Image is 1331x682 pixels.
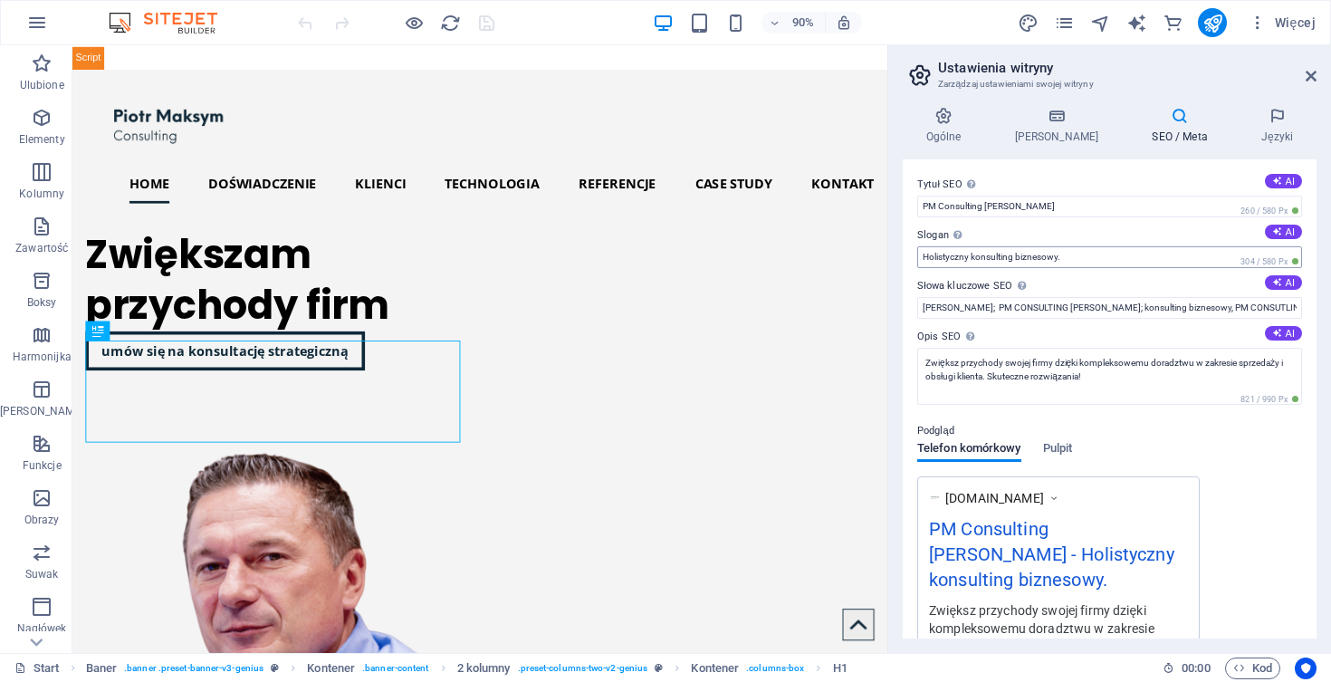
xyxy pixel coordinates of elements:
[917,174,1302,196] label: Tytuł SEO
[1238,107,1317,145] h4: Języki
[19,187,64,201] p: Kolumny
[1198,8,1227,37] button: publish
[15,241,68,255] p: Zawartość
[746,658,804,679] span: . columns-box
[1163,13,1183,34] i: Sklep
[917,225,1302,246] label: Slogan
[1237,393,1302,406] span: 821 / 990 Px
[761,12,826,34] button: 90%
[1089,12,1111,34] button: navigator
[1053,12,1075,34] button: pages
[1129,107,1239,145] h4: SEO / Meta
[27,295,57,310] p: Boksy
[1126,13,1147,34] i: AI Writer
[271,663,279,673] i: Ten element jest konfigurowalnym ustawieniem wstępnym
[789,12,818,34] h6: 90%
[1017,12,1039,34] button: design
[403,12,425,34] button: Kliknij tutaj, aby wyjść z trybu podglądu i kontynuować edycję
[917,326,1302,348] label: Opis SEO
[518,658,648,679] span: . preset-columns-two-v2-genius
[20,78,64,92] p: Ulubione
[1202,13,1223,34] i: Opublikuj
[13,350,72,364] p: Harmonijka
[307,658,355,679] span: Kliknij, aby zaznaczyć. Kliknij dwukrotnie, aby edytować
[929,515,1188,601] div: PM Consulting [PERSON_NAME] - Holistyczny konsulting biznesowy.
[691,658,739,679] span: Kliknij, aby zaznaczyć. Kliknij dwukrotnie, aby edytować
[836,14,852,31] i: Po zmianie rozmiaru automatycznie dostosowuje poziom powiększenia do wybranego urządzenia.
[655,663,663,673] i: Ten element jest konfigurowalnym ustawieniem wstępnym
[1194,661,1197,675] span: :
[917,275,1302,297] label: Słowa kluczowe SEO
[19,132,65,147] p: Elementy
[833,658,847,679] span: Kliknij, aby zaznaczyć. Kliknij dwukrotnie, aby edytować
[1241,8,1323,37] button: Więcej
[1125,12,1147,34] button: text_generator
[903,107,991,145] h4: Ogólne
[1162,12,1183,34] button: commerce
[1237,205,1302,217] span: 260 / 580 Px
[917,437,1021,463] span: Telefon komórkowy
[14,658,60,679] a: Kliknij, aby anulować zaznaczenie. Kliknij dwukrotnie, aby otworzyć Strony
[1265,275,1302,290] button: Słowa kluczowe SEO
[1054,13,1075,34] i: Strony (Ctrl+Alt+S)
[917,420,954,442] p: Podgląd
[17,621,67,636] p: Nagłówek
[917,246,1302,268] input: Slogan...
[929,600,1188,674] div: Zwiększ przychody swojej firmy dzięki kompleksowemu doradztwu w zakresie sprzedaży i obsługi klie...
[440,13,461,34] i: Przeładuj stronę
[1182,658,1210,679] span: 00 00
[1090,13,1111,34] i: Nawigator
[1249,14,1316,32] span: Więcej
[929,492,941,504] img: Projektbeznazwy6.png
[24,513,60,527] p: Obrazy
[1163,658,1211,679] h6: Czas sesji
[104,12,240,34] img: Editor Logo
[1237,255,1302,268] span: 304 / 580 Px
[23,458,62,473] p: Funkcje
[1265,174,1302,188] button: Tytuł SEO
[86,658,117,679] span: Kliknij, aby zaznaczyć. Kliknij dwukrotnie, aby edytować
[439,12,461,34] button: reload
[457,658,511,679] span: Kliknij, aby zaznaczyć. Kliknij dwukrotnie, aby edytować
[1043,437,1073,463] span: Pulpit
[1233,658,1272,679] span: Kod
[991,107,1129,145] h4: [PERSON_NAME]
[1265,326,1302,341] button: Opis SEO
[1295,658,1317,679] button: Usercentrics
[124,658,263,679] span: . banner .preset-banner-v3-genius
[362,658,428,679] span: . banner-content
[917,442,1072,476] div: Podgląd
[938,76,1280,92] h3: Zarządzaj ustawieniami swojej witryny
[1265,225,1302,239] button: Slogan
[25,567,59,581] p: Suwak
[945,489,1044,507] span: [DOMAIN_NAME]
[938,60,1317,76] h2: Ustawienia witryny
[1225,658,1280,679] button: Kod
[1018,13,1039,34] i: Projekt (Ctrl+Alt+Y)
[86,658,847,679] nav: breadcrumb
